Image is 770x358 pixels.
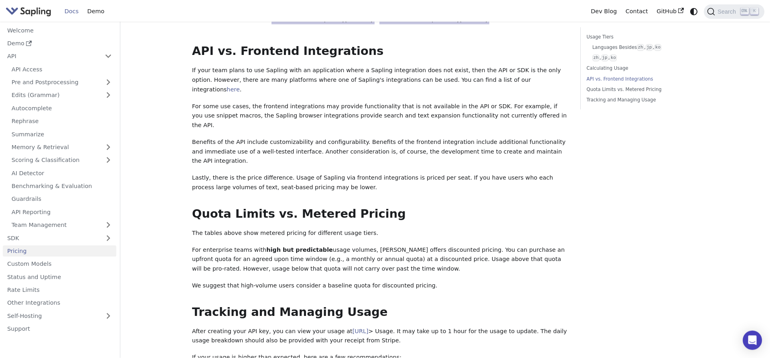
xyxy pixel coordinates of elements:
[3,258,116,270] a: Custom Models
[637,44,644,51] code: zh
[7,154,116,166] a: Scoring & Classification
[192,138,569,166] p: Benefits of the API include customizability and configurability. Benefits of the frontend integra...
[592,54,693,62] a: zh,jp,ko
[704,4,764,19] button: Search (Ctrl+K)
[6,6,54,17] a: Sapling.ai
[100,51,116,62] button: Collapse sidebar category 'API'
[750,8,758,15] kbd: K
[7,206,116,218] a: API Reporting
[192,229,569,238] p: The tables above show metered pricing for different usage tiers.
[3,51,100,62] a: API
[266,247,333,253] strong: high but predictable
[192,327,569,346] p: After creating your API key, you can view your usage at > Usage. It may take up to 1 hour for the...
[353,328,369,334] a: [URL]
[587,86,695,93] a: Quota Limits vs. Metered Pricing
[610,55,617,61] code: ko
[227,86,239,93] a: here
[652,5,688,18] a: GitHub
[621,5,652,18] a: Contact
[7,63,116,75] a: API Access
[3,284,116,296] a: Rate Limits
[7,77,116,88] a: Pre and Postprocessing
[192,102,569,130] p: For some use cases, the frontend integrations may provide functionality that is not available in ...
[192,281,569,291] p: We suggest that high-volume users consider a baseline quota for discounted pricing.
[100,232,116,244] button: Expand sidebar category 'SDK'
[7,128,116,140] a: Summarize
[7,89,116,101] a: Edits (Grammar)
[587,96,695,104] a: Tracking and Managing Usage
[60,5,83,18] a: Docs
[3,232,100,244] a: SDK
[601,55,608,61] code: jp
[592,55,600,61] code: zh
[7,115,116,127] a: Rephrase
[3,323,116,335] a: Support
[3,24,116,36] a: Welcome
[3,245,116,257] a: Pricing
[7,219,116,231] a: Team Management
[3,310,116,322] a: Self-Hosting
[587,65,695,72] a: Calculating Usage
[7,180,116,192] a: Benchmarking & Evaluation
[6,6,51,17] img: Sapling.ai
[3,271,116,283] a: Status and Uptime
[192,173,569,192] p: Lastly, there is the price difference. Usage of Sapling via frontend integrations is priced per s...
[592,44,693,51] a: Languages Besideszh,jp,ko
[272,15,375,24] span: 10 million chars x $ 0.005 /(1k chars)
[587,75,695,83] a: API vs. Frontend Integrations
[3,38,116,49] a: Demo
[587,33,695,41] a: Usage Tiers
[586,5,621,18] a: Dev Blog
[688,6,700,17] button: Switch between dark and light mode (currently system mode)
[7,142,116,153] a: Memory & Retrieval
[192,44,569,59] h2: API vs. Frontend Integrations
[715,8,741,15] span: Search
[7,167,116,179] a: AI Detector
[3,297,116,309] a: Other Integrations
[83,5,109,18] a: Demo
[192,305,569,320] h2: Tracking and Managing Usage
[743,331,762,350] div: Open Intercom Messenger
[7,193,116,205] a: Guardrails
[379,15,489,24] span: 20 million chars x $ 0.00375 /(1k chars)
[646,44,653,51] code: jp
[192,245,569,274] p: For enterprise teams with usage volumes, [PERSON_NAME] offers discounted pricing. You can purchas...
[375,16,379,23] span: +
[7,102,116,114] a: Autocomplete
[654,44,661,51] code: ko
[192,66,569,94] p: If your team plans to use Sapling with an application where a Sapling integration does not exist,...
[192,207,569,221] h2: Quota Limits vs. Metered Pricing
